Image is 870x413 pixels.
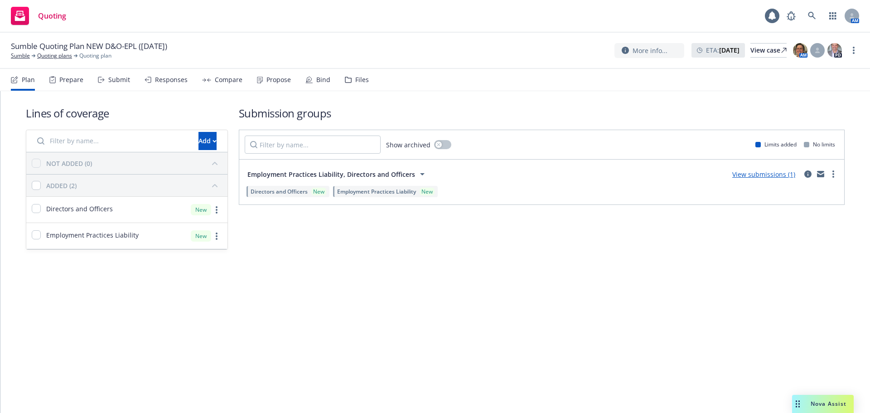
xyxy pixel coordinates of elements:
[11,41,167,52] span: Sumble Quoting Plan NEW D&O-EPL ([DATE])
[26,106,228,121] h1: Lines of coverage
[7,3,70,29] a: Quoting
[251,188,308,195] span: Directors and Officers
[828,169,839,180] a: more
[614,43,684,58] button: More info...
[337,188,416,195] span: Employment Practices Liability
[804,141,835,148] div: No limits
[811,400,846,408] span: Nova Assist
[633,46,667,55] span: More info...
[46,204,113,214] span: Directors and Officers
[22,76,35,83] div: Plan
[46,178,222,193] button: ADDED (2)
[792,395,803,413] div: Drag to move
[215,76,242,83] div: Compare
[247,170,415,179] span: Employment Practices Liability, Directors and Officers
[245,136,381,154] input: Filter by name...
[750,43,787,58] a: View case
[46,159,92,168] div: NOT ADDED (0)
[815,169,826,180] a: mail
[46,181,77,190] div: ADDED (2)
[198,132,217,150] button: Add
[11,52,30,60] a: Sumble
[848,45,859,56] a: more
[792,395,854,413] button: Nova Assist
[824,7,842,25] a: Switch app
[316,76,330,83] div: Bind
[191,204,211,215] div: New
[355,76,369,83] div: Files
[755,141,797,148] div: Limits added
[245,165,430,183] button: Employment Practices Liability, Directors and Officers
[802,169,813,180] a: circleInformation
[706,45,739,55] span: ETA :
[793,43,807,58] img: photo
[386,140,430,150] span: Show archived
[239,106,845,121] h1: Submission groups
[827,43,842,58] img: photo
[38,12,66,19] span: Quoting
[46,230,139,240] span: Employment Practices Liability
[32,132,193,150] input: Filter by name...
[191,230,211,242] div: New
[266,76,291,83] div: Propose
[37,52,72,60] a: Quoting plans
[420,188,435,195] div: New
[211,204,222,215] a: more
[155,76,188,83] div: Responses
[46,156,222,170] button: NOT ADDED (0)
[782,7,800,25] a: Report a Bug
[750,44,787,57] div: View case
[311,188,326,195] div: New
[211,231,222,242] a: more
[79,52,111,60] span: Quoting plan
[59,76,83,83] div: Prepare
[108,76,130,83] div: Submit
[732,170,795,179] a: View submissions (1)
[803,7,821,25] a: Search
[719,46,739,54] strong: [DATE]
